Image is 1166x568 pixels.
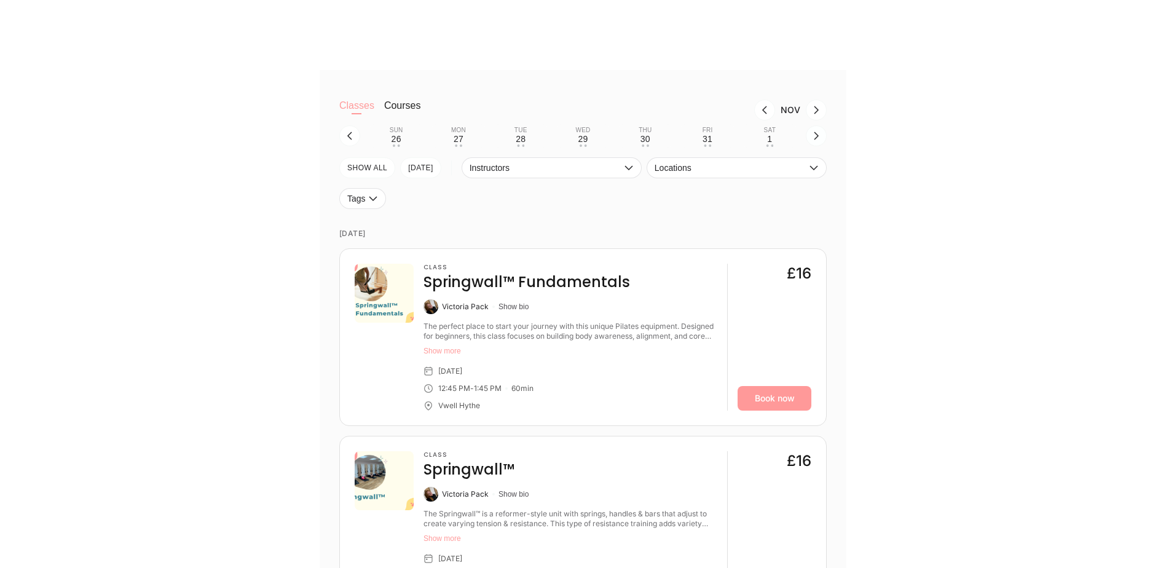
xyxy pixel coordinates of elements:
[438,384,470,393] div: 12:45 PM
[392,134,401,144] div: 26
[423,299,438,314] img: Victoria Pack
[640,134,650,144] div: 30
[498,489,529,499] button: Show bio
[438,554,462,564] div: [DATE]
[454,134,463,144] div: 27
[423,460,514,479] h4: Springwall™
[754,100,775,120] button: Previous month, Oct
[423,509,717,529] div: The Springwall™ is a reformer-style unit with springs, handles & bars that adjust to create varyi...
[423,321,717,341] div: The perfect place to start your journey with this unique Pilates equipment. Designed for beginner...
[703,127,713,134] div: Fri
[703,134,712,144] div: 31
[339,157,395,178] button: SHOW All
[470,384,474,393] div: -
[655,163,806,173] span: Locations
[423,264,630,271] h3: Class
[384,100,421,124] button: Courses
[400,157,441,178] button: [DATE]
[355,264,414,323] img: 14be0ce3-d8c7-446d-bb14-09f6601fc29a.png
[438,401,480,411] div: Vwell Hythe
[339,100,374,124] button: Classes
[440,100,827,120] nav: Month switch
[438,366,462,376] div: [DATE]
[355,451,414,510] img: 5d9617d8-c062-43cb-9683-4a4abb156b5d.png
[393,144,400,147] div: • •
[764,127,776,134] div: Sat
[738,386,811,411] a: Book now
[806,100,827,120] button: Next month, Dec
[339,188,386,209] button: Tags
[578,134,588,144] div: 29
[575,127,590,134] div: Wed
[516,134,526,144] div: 28
[787,451,811,471] div: £16
[423,487,438,502] img: Victoria Pack
[579,144,586,147] div: • •
[423,272,630,292] h4: Springwall™ Fundamentals
[423,451,514,459] h3: Class
[423,346,717,356] button: Show more
[462,157,642,178] button: Instructors
[498,302,529,312] button: Show bio
[470,163,621,173] span: Instructors
[704,144,711,147] div: • •
[639,127,652,134] div: Thu
[455,144,462,147] div: • •
[423,534,717,543] button: Show more
[442,302,489,312] div: Victoria Pack
[390,127,403,134] div: Sun
[474,384,502,393] div: 1:45 PM
[451,127,466,134] div: Mon
[511,384,534,393] div: 60 min
[775,105,806,115] div: Month Nov
[514,127,527,134] div: Tue
[442,489,489,499] div: Victoria Pack
[347,194,366,203] span: Tags
[787,264,811,283] div: £16
[339,219,827,248] time: [DATE]
[766,144,773,147] div: • •
[642,144,649,147] div: • •
[517,144,524,147] div: • •
[647,157,827,178] button: Locations
[767,134,772,144] div: 1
